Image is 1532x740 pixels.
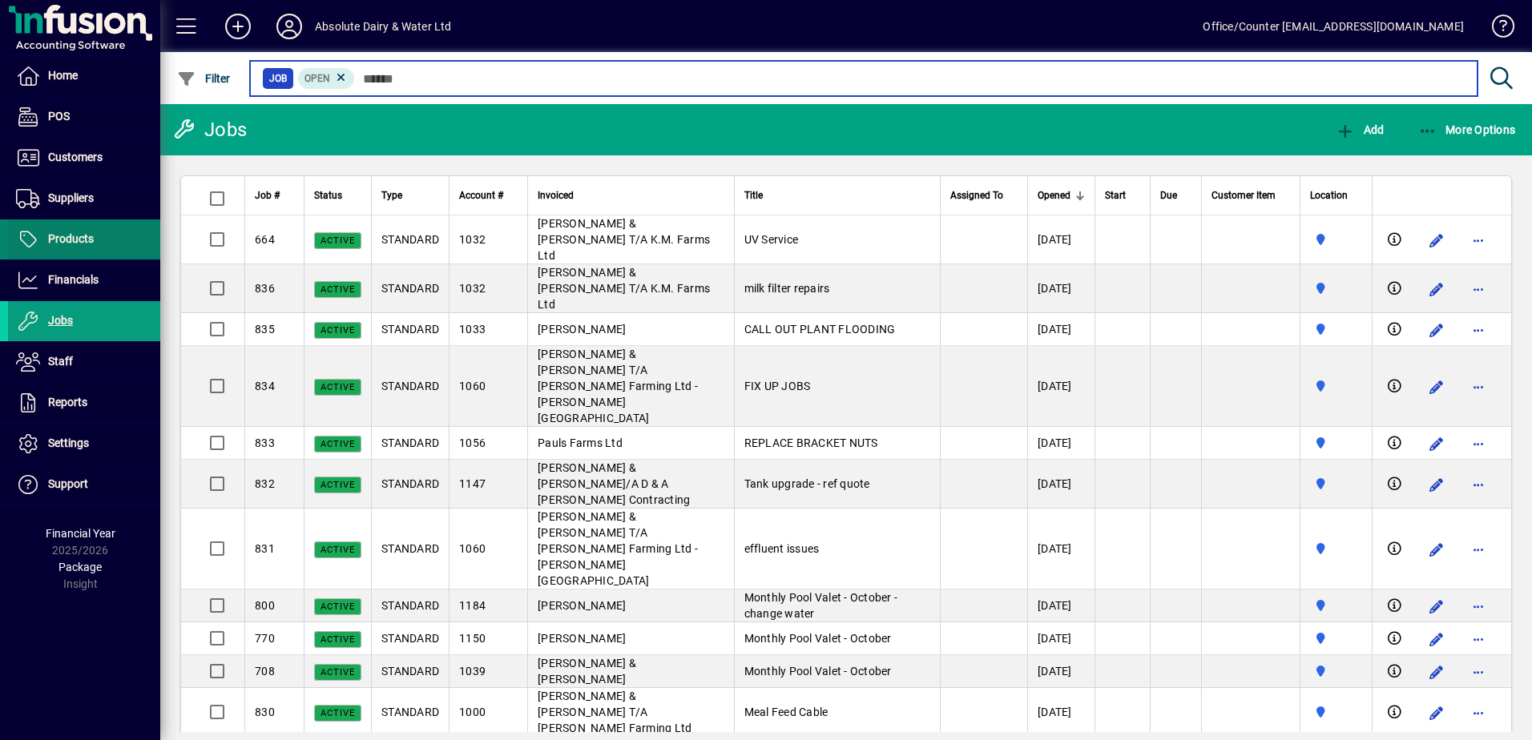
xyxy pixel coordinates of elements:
[744,591,898,620] span: Monthly Pool Valet - October - change water
[1310,597,1362,614] span: Matata Road
[744,187,763,204] span: Title
[459,323,486,336] span: 1033
[950,187,1018,204] div: Assigned To
[381,665,439,678] span: STANDARD
[58,561,102,573] span: Package
[1424,317,1449,343] button: Edit
[8,56,160,96] a: Home
[1424,227,1449,253] button: Edit
[1310,280,1362,297] span: Matata Road
[321,708,355,718] span: Active
[459,436,486,449] span: 1056
[304,73,330,84] span: Open
[255,599,275,612] span: 800
[48,396,87,408] span: Reports
[8,97,160,137] a: POS
[321,235,355,246] span: Active
[1465,537,1491,562] button: More options
[269,70,287,86] span: Job
[459,706,486,718] span: 1000
[1465,227,1491,253] button: More options
[321,634,355,645] span: Active
[1310,187,1348,204] span: Location
[255,665,275,678] span: 708
[1310,377,1362,395] span: Matata Road
[381,380,439,392] span: STANDARD
[538,187,724,204] div: Invoiced
[381,233,439,246] span: STANDARD
[255,632,275,645] span: 770
[744,665,892,678] span: Monthly Pool Valet - October
[1465,626,1491,652] button: More options
[321,439,355,449] span: Active
[1424,374,1449,400] button: Edit
[1038,187,1070,204] span: Opened
[1424,537,1449,562] button: Edit
[321,382,355,392] span: Active
[381,187,402,204] span: Type
[538,217,710,262] span: [PERSON_NAME] & [PERSON_NAME] T/A K.M. Farms Ltd
[8,465,160,505] a: Support
[48,314,73,327] span: Jobs
[255,542,275,555] span: 831
[212,12,264,41] button: Add
[255,477,275,490] span: 832
[298,68,355,89] mat-chip: Open Status: Open
[255,380,275,392] span: 834
[459,665,486,678] span: 1039
[1424,472,1449,497] button: Edit
[459,477,486,490] span: 1147
[381,542,439,555] span: STANDARD
[538,266,710,311] span: [PERSON_NAME] & [PERSON_NAME] T/A K.M. Farms Ltd
[255,233,275,246] span: 664
[744,542,820,555] span: effluent issues
[381,436,439,449] span: STANDARD
[459,187,503,204] span: Account #
[1211,187,1290,204] div: Customer Item
[1465,374,1491,400] button: More options
[8,342,160,382] a: Staff
[744,380,811,392] span: FIX UP JOBS
[381,599,439,612] span: STANDARD
[1160,187,1191,204] div: Due
[744,233,799,246] span: UV Service
[1027,313,1095,346] td: [DATE]
[1027,427,1095,460] td: [DATE]
[459,599,486,612] span: 1184
[255,282,275,295] span: 836
[538,510,698,587] span: [PERSON_NAME] & [PERSON_NAME] T/A [PERSON_NAME] Farming Ltd - [PERSON_NAME][GEOGRAPHIC_DATA]
[1332,115,1388,144] button: Add
[46,527,115,540] span: Financial Year
[1310,703,1362,721] span: Matata Road
[1424,700,1449,726] button: Edit
[1027,589,1095,622] td: [DATE]
[1310,187,1362,204] div: Location
[1465,431,1491,456] button: More options
[1465,700,1491,726] button: More options
[8,219,160,259] a: Products
[381,282,439,295] span: STANDARD
[1203,14,1464,39] div: Office/Counter [EMAIL_ADDRESS][DOMAIN_NAME]
[1310,231,1362,248] span: Matata Road
[381,632,439,645] span: STANDARD
[1027,688,1095,737] td: [DATE]
[48,151,103,163] span: Customers
[1027,264,1095,313] td: [DATE]
[1310,540,1362,557] span: Matata Road
[1105,187,1140,204] div: Start
[48,110,70,123] span: POS
[255,436,275,449] span: 833
[538,657,636,686] span: [PERSON_NAME] & [PERSON_NAME]
[1336,123,1384,136] span: Add
[255,323,275,336] span: 835
[177,72,231,85] span: Filter
[1038,187,1085,204] div: Opened
[1310,629,1362,647] span: Matata Road
[1418,123,1516,136] span: More Options
[321,284,355,295] span: Active
[1310,434,1362,452] span: Matata Road
[315,14,452,39] div: Absolute Dairy & Water Ltd
[1424,659,1449,685] button: Edit
[459,282,486,295] span: 1032
[1424,626,1449,652] button: Edit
